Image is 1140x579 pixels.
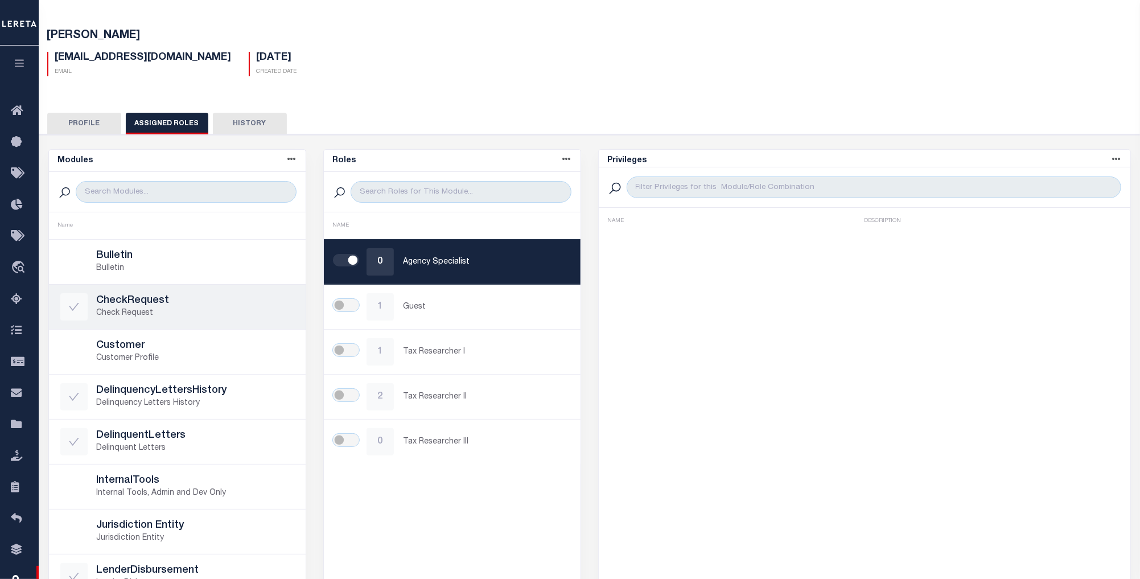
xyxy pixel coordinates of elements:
p: Tax Researcher I [403,346,569,358]
div: 0 [367,428,394,455]
button: Assigned Roles [126,113,208,134]
i: travel_explore [11,261,29,276]
p: Agency Specialist [403,256,569,268]
p: Bulletin [97,262,294,274]
p: Internal Tools, Admin and Dev Only [97,487,294,499]
input: Search Modules... [76,181,296,203]
h5: Roles [333,156,356,166]
h5: DelinquencyLettersHistory [97,385,294,397]
a: CustomerCustomer Profile [49,330,306,374]
h5: Customer [97,340,294,352]
h5: Bulletin [97,250,294,262]
div: DESCRIPTION [865,217,1121,225]
div: NAME [333,221,571,230]
h5: DelinquentLetters [97,430,294,442]
input: Search Roles for This Module... [351,181,571,203]
p: Guest [403,301,569,313]
p: Check Request [97,307,294,319]
p: Delinquency Letters History [97,397,294,409]
p: Delinquent Letters [97,442,294,454]
h5: [DATE] [257,52,297,64]
p: Created Date [257,68,297,76]
span: [PERSON_NAME] [47,30,141,42]
a: 0Tax Researcher III [324,420,581,464]
button: Profile [47,113,121,134]
a: 0Agency Specialist [324,240,581,284]
p: Tax Researcher II [403,391,569,403]
a: CheckRequestCheck Request [49,285,306,329]
div: 0 [367,248,394,276]
h5: CheckRequest [97,295,294,307]
button: History [213,113,287,134]
h5: Privileges [608,156,647,166]
div: 1 [367,338,394,366]
a: 1Guest [324,285,581,329]
a: 1Tax Researcher I [324,330,581,374]
p: Email [55,68,232,76]
div: 2 [367,383,394,410]
h5: Modules [58,156,93,166]
a: DelinquencyLettersHistoryDelinquency Letters History [49,375,306,419]
h5: InternalTools [97,475,294,487]
a: DelinquentLettersDelinquent Letters [49,420,306,464]
h5: Jurisdiction Entity [97,520,294,532]
input: Filter Privileges for this Module/Role Combination [627,176,1121,198]
div: Name [58,221,297,230]
div: 1 [367,293,394,321]
p: Jurisdiction Entity [97,532,294,544]
p: Tax Researcher III [403,436,569,448]
h5: [EMAIL_ADDRESS][DOMAIN_NAME] [55,52,232,64]
div: NAME [608,217,865,225]
h5: LenderDisbursement [97,565,294,577]
a: BulletinBulletin [49,240,306,284]
a: Jurisdiction EntityJurisdiction Entity [49,510,306,554]
a: 2Tax Researcher II [324,375,581,419]
p: Customer Profile [97,352,294,364]
a: InternalToolsInternal Tools, Admin and Dev Only [49,465,306,509]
